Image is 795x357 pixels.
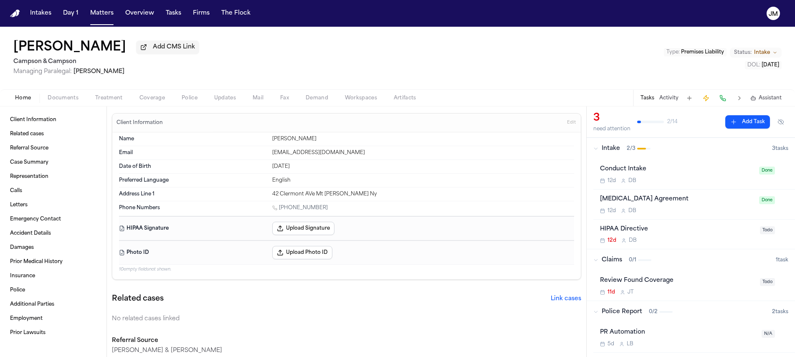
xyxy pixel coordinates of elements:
span: 12d [608,208,616,214]
span: Done [759,167,775,175]
button: Edit [565,116,578,129]
button: Link cases [551,295,581,303]
a: Insurance [7,269,100,283]
dt: HIPAA Signature [119,222,267,235]
span: Police [182,95,197,101]
span: Updates [214,95,236,101]
div: HIPAA Directive [600,225,755,234]
a: Representation [7,170,100,183]
span: D B [628,177,636,184]
span: 11d [608,289,615,296]
div: Open task: PR Automation [593,323,795,353]
span: Todo [760,226,775,234]
p: [PERSON_NAME] & [PERSON_NAME] [112,347,581,355]
button: Add Task [725,115,770,129]
span: Add CMS Link [153,43,195,51]
a: Overview [122,6,157,21]
span: D B [629,237,637,244]
div: Open task: HIPAA Directive [593,220,795,249]
span: Home [15,95,31,101]
span: Client Information [10,116,56,123]
button: Intakes [27,6,55,21]
h2: Related cases [112,293,164,305]
dt: Photo ID [119,246,267,259]
button: Firms [190,6,213,21]
span: Premises Liability [681,50,724,55]
button: The Flock [218,6,254,21]
span: Related cases [10,131,44,137]
span: Documents [48,95,78,101]
span: Fax [280,95,289,101]
button: Add Task [684,92,695,104]
span: Police [10,287,25,294]
span: 0 / 2 [649,309,658,315]
div: English [272,177,574,184]
dt: Address Line 1 [119,191,267,197]
button: Police Report0/22tasks [587,301,795,323]
a: Letters [7,198,100,212]
div: 3 [593,111,630,125]
a: Employment [7,312,100,325]
div: [PERSON_NAME] [272,136,574,142]
span: Todo [760,278,775,286]
a: Matters [87,6,117,21]
span: Employment [10,315,43,322]
span: J T [628,289,634,296]
span: Assistant [759,95,782,101]
span: D B [628,208,636,214]
span: Calls [10,187,22,194]
span: Representation [10,173,48,180]
dt: Name [119,136,267,142]
div: [EMAIL_ADDRESS][DOMAIN_NAME] [272,149,574,156]
span: DOL : [747,63,760,68]
a: Client Information [7,113,100,127]
span: Police Report [602,308,642,316]
span: Managing Paralegal: [13,68,72,75]
a: Prior Lawsuits [7,326,100,339]
a: Referral Source [7,142,100,155]
span: 1 task [776,257,788,263]
span: Intake [754,49,770,56]
span: Case Summary [10,159,48,166]
a: Call 1 (914) 609-1119 [272,205,328,211]
span: Mail [253,95,263,101]
div: Open task: Review Found Coverage [593,271,795,301]
div: Open task: Conduct Intake [593,160,795,190]
h1: [PERSON_NAME] [13,40,126,55]
dt: Preferred Language [119,177,267,184]
a: Calls [7,184,100,197]
span: [DATE] [762,63,779,68]
span: Artifacts [394,95,416,101]
button: Edit Type: Premises Liability [664,48,727,56]
button: Make a Call [717,92,729,104]
div: 42 Clermont AVe Mt [PERSON_NAME] Ny [272,191,574,197]
div: [DATE] [272,163,574,170]
button: Claims0/11task [587,249,795,271]
button: Change status from Intake [730,48,782,58]
span: 2 task s [772,309,788,315]
span: Demand [306,95,328,101]
a: Emergency Contact [7,213,100,226]
button: Create Immediate Task [700,92,712,104]
span: Claims [602,256,622,264]
button: Add CMS Link [136,41,199,54]
img: Finch Logo [10,10,20,18]
button: Day 1 [60,6,82,21]
span: 0 / 1 [629,257,636,263]
a: Related cases [7,127,100,141]
a: Additional Parties [7,298,100,311]
h3: Referral Source [112,337,581,345]
div: Open task: Retainer Agreement [593,190,795,220]
a: Tasks [162,6,185,21]
button: Edit DOL: 2025-09-21 [745,61,782,69]
button: Tasks [641,95,654,101]
span: Done [759,196,775,204]
span: Letters [10,202,28,208]
span: 12d [608,177,616,184]
a: Accident Details [7,227,100,240]
div: Review Found Coverage [600,276,755,286]
p: 10 empty fields not shown. [119,266,574,273]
